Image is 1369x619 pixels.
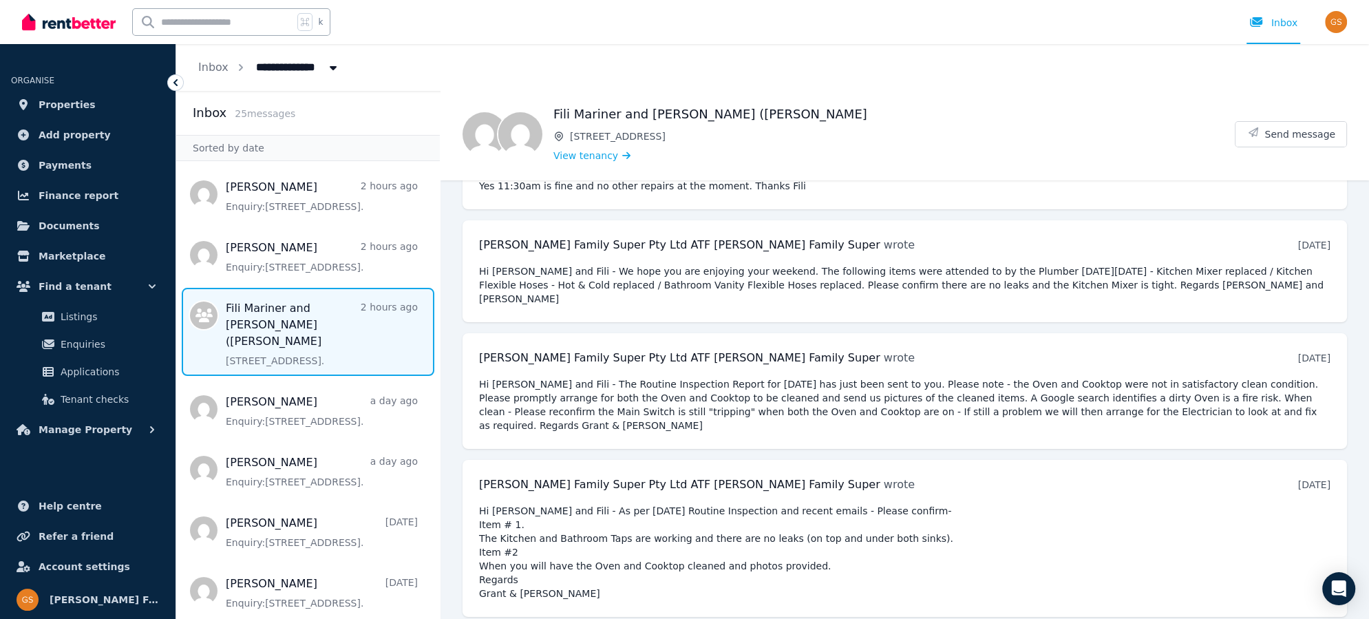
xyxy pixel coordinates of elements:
[11,523,165,550] a: Refer a friend
[11,273,165,300] button: Find a tenant
[11,492,165,520] a: Help centre
[193,103,226,123] h2: Inbox
[17,386,159,413] a: Tenant checks
[61,308,153,325] span: Listings
[50,591,159,608] span: [PERSON_NAME] Family Super Pty Ltd ATF [PERSON_NAME] Family Super
[479,264,1330,306] pre: Hi [PERSON_NAME] and Fili - We hope you are enjoying your weekend. The following items were atten...
[884,238,915,251] span: wrote
[226,576,418,610] a: [PERSON_NAME][DATE]Enquiry:[STREET_ADDRESS].
[17,331,159,358] a: Enquiries
[570,129,1235,143] span: [STREET_ADDRESS]
[1249,16,1297,30] div: Inbox
[17,589,39,611] img: Stanyer Family Super Pty Ltd ATF Stanyer Family Super
[226,240,418,274] a: [PERSON_NAME]2 hours agoEnquiry:[STREET_ADDRESS].
[1298,240,1330,251] time: [DATE]
[11,76,54,85] span: ORGANISE
[226,179,418,213] a: [PERSON_NAME]2 hours agoEnquiry:[STREET_ADDRESS].
[39,127,111,143] span: Add property
[11,121,165,149] a: Add property
[1325,11,1347,33] img: Stanyer Family Super Pty Ltd ATF Stanyer Family Super
[39,558,130,575] span: Account settings
[61,391,153,408] span: Tenant checks
[498,112,542,156] img: Vitaliano (Victor) Pulaa
[1264,127,1335,141] span: Send message
[226,515,418,549] a: [PERSON_NAME][DATE]Enquiry:[STREET_ADDRESS].
[198,61,229,74] a: Inbox
[1298,353,1330,364] time: [DATE]
[61,336,153,353] span: Enquiries
[479,504,1330,600] pre: Hi [PERSON_NAME] and Fili - As per [DATE] Routine Inspection and recent emails - Please confirm- ...
[11,212,165,240] a: Documents
[11,553,165,580] a: Account settings
[11,151,165,179] a: Payments
[479,351,880,364] span: [PERSON_NAME] Family Super Pty Ltd ATF [PERSON_NAME] Family Super
[1322,572,1355,605] div: Open Intercom Messenger
[39,157,92,174] span: Payments
[11,182,165,209] a: Finance report
[39,421,132,438] span: Manage Property
[11,242,165,270] a: Marketplace
[884,351,915,364] span: wrote
[479,377,1330,432] pre: Hi [PERSON_NAME] and Fili - The Routine Inspection Report for [DATE] has just been sent to you. P...
[479,238,880,251] span: [PERSON_NAME] Family Super Pty Ltd ATF [PERSON_NAME] Family Super
[553,105,1235,124] h1: Fili Mariner and [PERSON_NAME] ([PERSON_NAME]
[226,394,418,428] a: [PERSON_NAME]a day agoEnquiry:[STREET_ADDRESS].
[553,149,618,162] span: View tenancy
[39,218,100,234] span: Documents
[61,364,153,380] span: Applications
[226,454,418,489] a: [PERSON_NAME]a day agoEnquiry:[STREET_ADDRESS].
[235,108,295,119] span: 25 message s
[39,248,105,264] span: Marketplace
[884,478,915,491] span: wrote
[39,528,114,545] span: Refer a friend
[17,303,159,331] a: Listings
[39,187,118,204] span: Finance report
[1298,479,1330,490] time: [DATE]
[1235,122,1346,147] button: Send message
[39,498,102,514] span: Help centre
[463,112,507,156] img: Fili Mariner
[39,278,112,295] span: Find a tenant
[226,300,418,368] a: Fili Mariner and [PERSON_NAME] ([PERSON_NAME]2 hours ago[STREET_ADDRESS].
[39,96,96,113] span: Properties
[11,416,165,443] button: Manage Property
[553,149,630,162] a: View tenancy
[479,478,880,491] span: [PERSON_NAME] Family Super Pty Ltd ATF [PERSON_NAME] Family Super
[22,12,116,32] img: RentBetter
[11,91,165,118] a: Properties
[318,17,323,28] span: k
[17,358,159,386] a: Applications
[176,135,440,161] div: Sorted by date
[176,44,362,91] nav: Breadcrumb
